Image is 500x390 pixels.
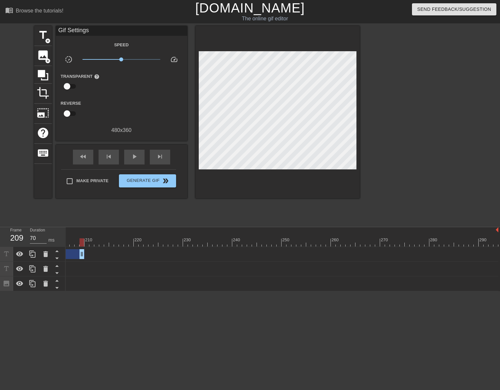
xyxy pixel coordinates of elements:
div: Gif Settings [56,26,187,36]
label: Transparent [61,73,100,80]
span: title [37,29,49,41]
label: Speed [114,42,128,48]
span: Generate Gif [122,177,173,185]
span: play_arrow [130,153,138,161]
div: 270 [381,237,389,243]
a: [DOMAIN_NAME] [195,1,305,15]
div: 210 [85,237,93,243]
span: slow_motion_video [65,55,73,63]
img: bound-end.png [496,227,498,232]
div: 209 [10,232,20,244]
div: 280 [430,237,438,243]
span: crop [37,87,49,99]
span: speed [170,55,178,63]
div: The online gif editor [170,15,360,23]
span: help [94,74,100,79]
span: Make Private [77,178,109,184]
label: Duration [30,228,45,232]
div: 230 [184,237,192,243]
a: Browse the tutorials! [5,6,63,16]
span: skip_next [156,153,164,161]
span: fast_rewind [79,153,87,161]
span: photo_size_select_large [37,107,49,119]
span: add_circle [45,58,51,64]
div: 250 [282,237,290,243]
div: 290 [479,237,488,243]
div: Browse the tutorials! [16,8,63,13]
div: Frame [5,227,25,246]
button: Generate Gif [119,174,176,187]
span: double_arrow [162,177,170,185]
button: Send Feedback/Suggestion [412,3,496,15]
span: skip_previous [105,153,113,161]
span: add_circle [45,38,51,44]
div: 220 [134,237,143,243]
div: 260 [331,237,340,243]
span: help [37,127,49,139]
div: 480 x 360 [56,126,187,134]
span: Send Feedback/Suggestion [417,5,491,13]
span: image [37,49,49,61]
span: menu_book [5,6,13,14]
span: keyboard [37,147,49,159]
label: Reverse [61,100,81,107]
div: 240 [233,237,241,243]
div: ms [48,237,55,244]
